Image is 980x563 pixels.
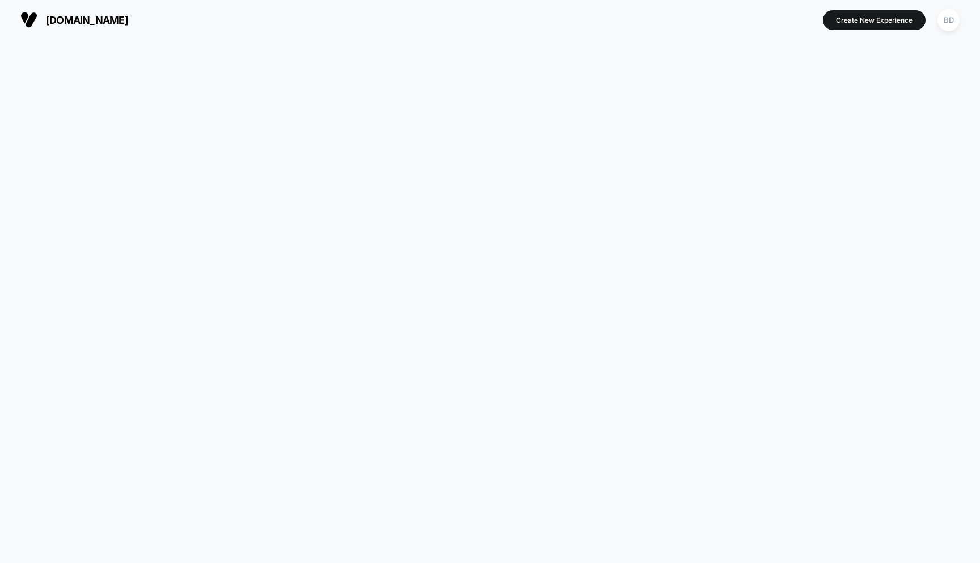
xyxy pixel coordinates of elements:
button: Create New Experience [823,10,926,30]
button: BD [934,9,963,32]
div: BD [937,9,960,31]
img: Visually logo [20,11,37,28]
span: [DOMAIN_NAME] [46,14,128,26]
button: [DOMAIN_NAME] [17,11,132,29]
